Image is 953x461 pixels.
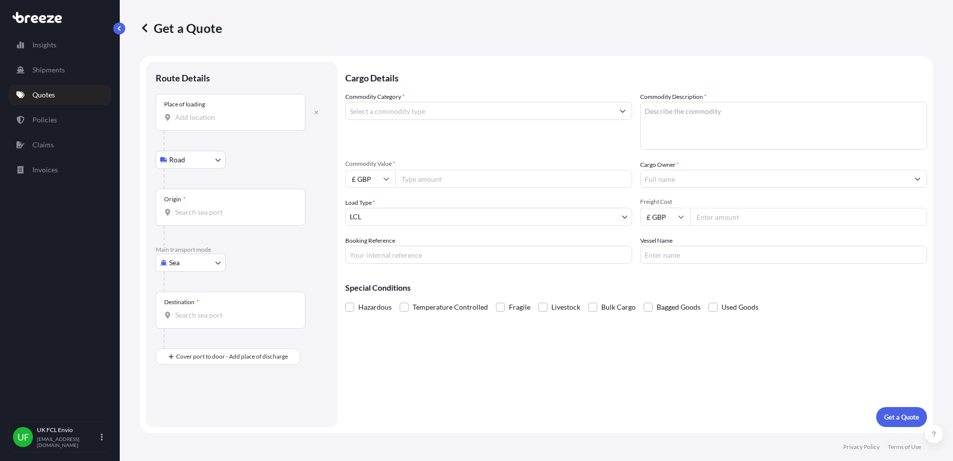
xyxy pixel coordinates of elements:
[169,155,185,165] span: Road
[640,236,673,246] label: Vessel Name
[413,300,488,315] span: Temperature Controlled
[32,40,56,50] p: Insights
[601,300,636,315] span: Bulk Cargo
[640,160,679,170] label: Cargo Owner
[156,246,327,254] p: Main transport mode
[843,443,880,451] a: Privacy Policy
[8,85,111,105] a: Quotes
[37,426,99,434] p: UK FCL Envio
[551,300,580,315] span: Livestock
[345,198,375,208] span: Load Type
[345,284,927,292] p: Special Conditions
[156,254,226,272] button: Select transport
[32,165,58,175] p: Invoices
[164,298,199,306] div: Destination
[8,135,111,155] a: Claims
[346,102,614,120] input: Select a commodity type
[169,258,180,268] span: Sea
[164,100,205,108] div: Place of loading
[32,140,54,150] p: Claims
[345,62,927,92] p: Cargo Details
[175,112,293,122] input: Place of loading
[640,92,707,102] label: Commodity Description
[156,151,226,169] button: Select transport
[8,35,111,55] a: Insights
[690,208,927,226] input: Enter amount
[395,170,632,188] input: Type amount
[640,198,927,206] span: Freight Cost
[345,92,405,102] label: Commodity Category
[156,72,210,84] p: Route Details
[32,65,65,75] p: Shipments
[8,160,111,180] a: Invoices
[876,407,927,427] button: Get a Quote
[345,208,632,226] button: LCL
[176,352,288,362] span: Cover port to door - Add place of discharge
[164,195,186,203] div: Origin
[140,20,222,36] p: Get a Quote
[721,300,758,315] span: Used Goods
[909,170,927,188] button: Show suggestions
[345,246,632,264] input: Your internal reference
[37,436,99,448] p: [EMAIL_ADDRESS][DOMAIN_NAME]
[345,236,395,246] label: Booking Reference
[350,212,361,222] span: LCL
[657,300,701,315] span: Bagged Goods
[8,60,111,80] a: Shipments
[888,443,921,451] a: Terms of Use
[358,300,392,315] span: Hazardous
[175,207,293,217] input: Origin
[175,310,293,320] input: Destination
[32,90,55,100] p: Quotes
[156,349,300,365] button: Cover port to door - Add place of discharge
[884,412,919,422] p: Get a Quote
[345,160,632,168] span: Commodity Value
[509,300,530,315] span: Fragile
[32,115,57,125] p: Policies
[640,246,927,264] input: Enter name
[614,102,632,120] button: Show suggestions
[17,432,29,442] span: UF
[641,170,909,188] input: Full name
[8,110,111,130] a: Policies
